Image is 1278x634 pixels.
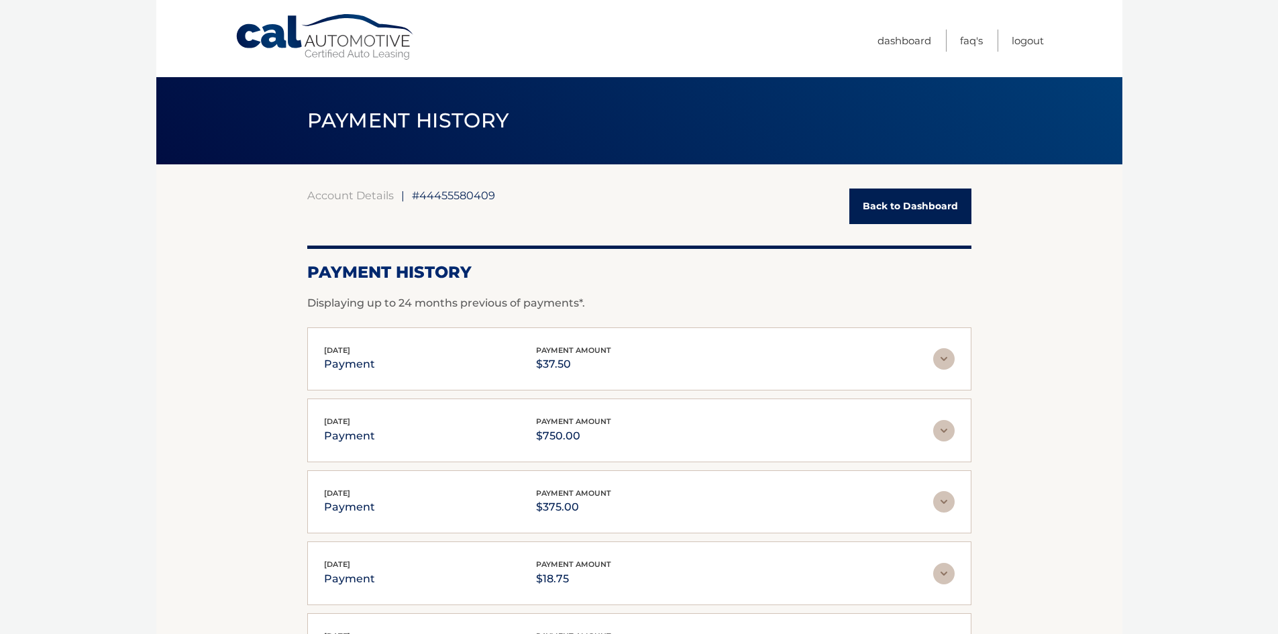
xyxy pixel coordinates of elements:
a: FAQ's [960,30,983,52]
p: $375.00 [536,498,611,517]
span: payment amount [536,346,611,355]
h2: Payment History [307,262,971,282]
span: payment amount [536,417,611,426]
p: payment [324,355,375,374]
a: Cal Automotive [235,13,416,61]
span: PAYMENT HISTORY [307,108,509,133]
a: Back to Dashboard [849,189,971,224]
span: [DATE] [324,346,350,355]
img: accordion-rest.svg [933,491,955,513]
p: payment [324,427,375,445]
p: $37.50 [536,355,611,374]
span: | [401,189,405,202]
p: payment [324,498,375,517]
a: Account Details [307,189,394,202]
span: payment amount [536,488,611,498]
span: payment amount [536,560,611,569]
p: $18.75 [536,570,611,588]
img: accordion-rest.svg [933,563,955,584]
a: Logout [1012,30,1044,52]
p: payment [324,570,375,588]
span: #44455580409 [412,189,495,202]
span: [DATE] [324,417,350,426]
span: [DATE] [324,488,350,498]
a: Dashboard [877,30,931,52]
img: accordion-rest.svg [933,348,955,370]
span: [DATE] [324,560,350,569]
p: Displaying up to 24 months previous of payments*. [307,295,971,311]
p: $750.00 [536,427,611,445]
img: accordion-rest.svg [933,420,955,441]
